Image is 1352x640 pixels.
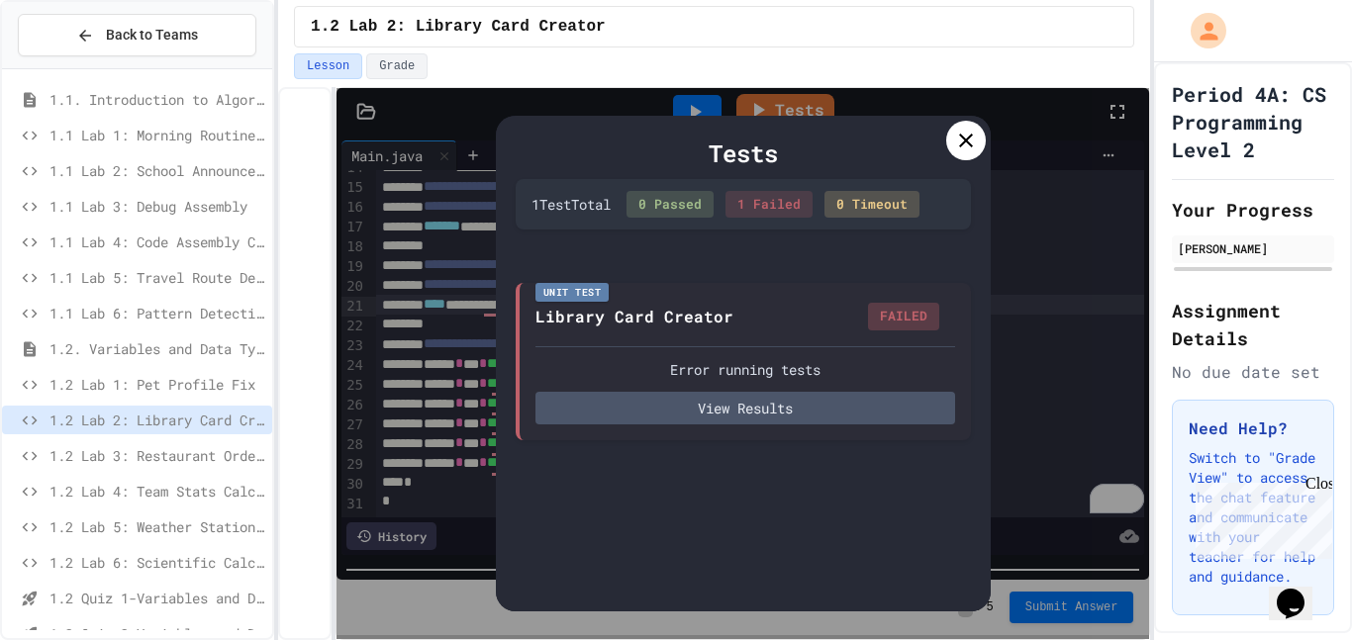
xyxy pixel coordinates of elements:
[49,588,264,608] span: 1.2 Quiz 1-Variables and Data Types
[18,14,256,56] button: Back to Teams
[49,481,264,502] span: 1.2 Lab 4: Team Stats Calculator
[49,303,264,323] span: 1.1 Lab 6: Pattern Detective
[868,303,939,330] div: FAILED
[311,15,606,39] span: 1.2 Lab 2: Library Card Creator
[1178,239,1328,257] div: [PERSON_NAME]
[49,125,264,145] span: 1.1 Lab 1: Morning Routine Fix
[1172,196,1334,224] h2: Your Progress
[1172,360,1334,384] div: No due date set
[1189,448,1317,587] p: Switch to "Grade View" to access the chat feature and communicate with your teacher for help and ...
[535,359,955,380] div: Error running tests
[1189,416,1317,440] h3: Need Help?
[49,231,264,252] span: 1.1 Lab 4: Code Assembly Challenge
[516,136,971,171] div: Tests
[294,53,362,79] button: Lesson
[49,552,264,573] span: 1.2 Lab 6: Scientific Calculator
[627,191,714,219] div: 0 Passed
[535,283,610,302] div: Unit Test
[535,305,733,328] div: Library Card Creator
[49,160,264,181] span: 1.1 Lab 2: School Announcements
[49,374,264,395] span: 1.2 Lab 1: Pet Profile Fix
[49,196,264,217] span: 1.1 Lab 3: Debug Assembly
[49,338,264,359] span: 1.2. Variables and Data Types
[824,191,919,219] div: 0 Timeout
[49,516,264,537] span: 1.2 Lab 5: Weather Station Debugger
[1170,8,1231,53] div: My Account
[1172,80,1334,163] h1: Period 4A: CS Programming Level 2
[49,89,264,110] span: 1.1. Introduction to Algorithms, Programming, and Compilers
[49,410,264,430] span: 1.2 Lab 2: Library Card Creator
[531,194,611,215] div: 1 Test Total
[725,191,813,219] div: 1 Failed
[8,8,137,126] div: Chat with us now!Close
[366,53,428,79] button: Grade
[535,392,955,424] button: View Results
[1269,561,1332,620] iframe: chat widget
[1188,475,1332,559] iframe: chat widget
[49,267,264,288] span: 1.1 Lab 5: Travel Route Debugger
[49,445,264,466] span: 1.2 Lab 3: Restaurant Order System
[106,25,198,46] span: Back to Teams
[1172,297,1334,352] h2: Assignment Details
